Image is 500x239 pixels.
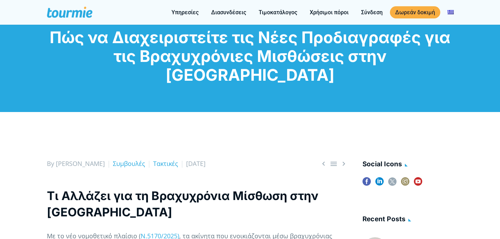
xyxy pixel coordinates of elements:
a: youtube [414,177,422,190]
a: Τιμοκατάλογος [253,8,302,17]
span: Next post [340,159,348,168]
span: [DATE] [186,159,206,168]
a: Σύνδεση [356,8,388,17]
b: Τι Αλλάζει για τη Βραχυχρόνια Μίσθωση στην [GEOGRAPHIC_DATA] [47,189,318,219]
h4: Recent posts [362,214,453,225]
h1: Πώς να Διαχειριστείτε τις Νέες Προδιαγραφές για τις Βραχυχρόνιες Μισθώσεις στην [GEOGRAPHIC_DATA] [47,28,453,84]
a:  [319,159,328,168]
a: Συμβουλές [113,159,145,168]
a: Χρήσιμοι πόροι [305,8,354,17]
h4: social icons [362,159,453,170]
a: Διασυνδέσεις [206,8,251,17]
a: facebook [362,177,371,190]
span: Previous post [319,159,328,168]
a:  [330,159,338,168]
a: Δωρεάν δοκιμή [390,6,440,18]
span: By [PERSON_NAME] [47,159,105,168]
a: instagram [401,177,409,190]
a: Τακτικές [153,159,178,168]
a: linkedin [375,177,384,190]
a: twitter [388,177,397,190]
a: Υπηρεσίες [166,8,204,17]
a:  [340,159,348,168]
